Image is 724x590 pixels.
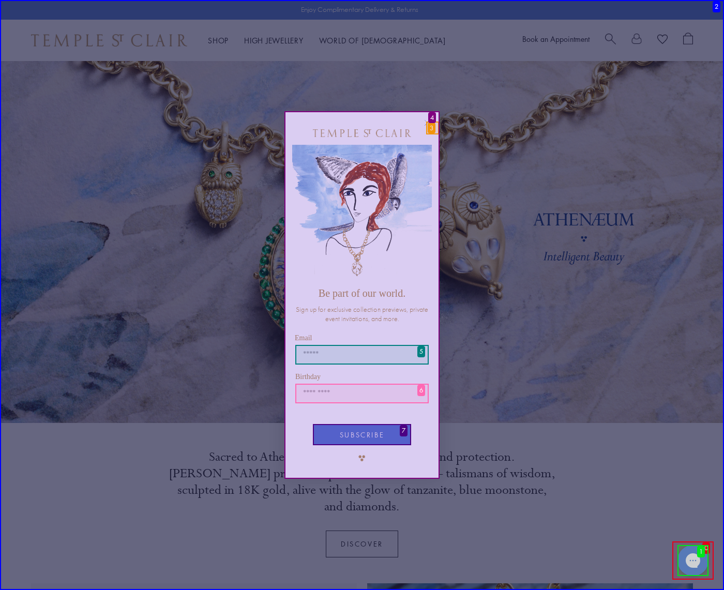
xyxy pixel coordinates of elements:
[319,288,405,299] span: Be part of our world.
[313,424,411,445] button: SUBSCRIBE
[295,334,312,342] span: Email
[295,373,321,381] span: Birthday
[313,129,411,137] img: Temple St. Clair
[296,305,428,323] span: Sign up for exclusive collection previews, private event invitations, and more.
[295,345,429,365] input: Email
[426,122,439,134] button: Close dialog
[672,541,714,580] iframe: Gorgias live chat messenger
[292,145,432,283] img: c4a9eb12-d91a-4d4a-8ee0-386386f4f338.jpeg
[352,448,372,468] img: TSC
